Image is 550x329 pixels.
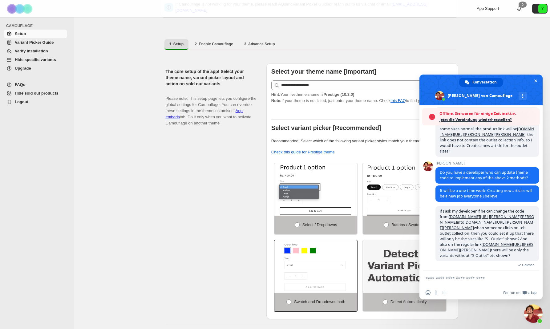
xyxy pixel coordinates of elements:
span: FAQs [15,82,25,87]
span: Upgrade [15,66,31,71]
span: 1. Setup [169,42,184,47]
div: Mehr Kanäle [519,92,527,100]
img: Detect Automatically [363,240,446,293]
span: It will be a one time work. Creating new articles will be a new job everytime I believe [440,188,532,199]
strong: Note: [271,98,281,103]
span: Offline. Sie waren für einige Zeit inaktiv. [439,111,537,117]
span: 2. Enable Camouflage [195,42,233,47]
span: Chat schließen [532,78,539,84]
a: [DOMAIN_NAME][URL][PERSON_NAME][PERSON_NAME] [440,220,533,230]
a: Upgrade [4,64,67,73]
div: 0 [519,2,527,8]
a: [DOMAIN_NAME][URL][PERSON_NAME][PERSON_NAME] [440,126,534,137]
span: Swatch and Dropdowns both [294,299,345,304]
a: Hide specific variants [4,55,67,64]
b: Select your theme name [Important] [271,68,376,75]
span: Hide sold out products [15,91,59,95]
a: [DOMAIN_NAME][URL][PERSON_NAME][PERSON_NAME] [440,214,534,225]
span: if I ask my developer if he can change the code from into when someone clicks on teh outlet colle... [440,209,534,258]
span: CAMOUFLAGE [6,23,70,28]
a: Verify Installation [4,47,67,55]
b: Select variant picker [Recommended] [271,124,381,131]
span: We run on [503,290,520,295]
span: Hide specific variants [15,57,56,62]
div: Chat schließen [524,304,543,323]
a: Hide sold out products [4,89,67,98]
a: We run onCrisp [503,290,536,295]
span: Avatar with initials Y [538,4,547,13]
span: Select / Dropdowns [302,222,337,227]
a: Logout [4,98,67,106]
span: Jetzt die Verbindung wiederherstellen? [439,117,537,123]
span: Gelesen [522,263,535,267]
span: Verify Installation [15,49,48,53]
img: Buttons / Swatches [363,163,446,216]
textarea: Verfassen Sie Ihre Nachricht… [426,276,523,281]
img: Select / Dropdowns [274,163,357,216]
button: Avatar with initials Y [532,4,548,14]
a: FAQs [4,80,67,89]
a: Variant Picker Guide [4,38,67,47]
span: Einen Emoji einfügen [426,290,431,295]
span: Konversation [472,78,497,87]
span: Detect Automatically [390,299,427,304]
h2: The core setup of the app! Select your theme name, variant picker layout and action on sold out v... [166,68,257,87]
span: Buttons / Swatches [391,222,426,227]
a: 0 [516,6,522,12]
p: Recommended: Select which of the following variant picker styles match your theme. [271,138,453,144]
a: Check this guide for Prestige theme [271,150,335,154]
img: Camouflage [5,0,36,17]
span: 3. Advance Setup [244,42,275,47]
img: Swatch and Dropdowns both [274,240,357,293]
p: Please note: This setup page lets you configure the global settings for Camouflage. You can overr... [166,89,257,126]
strong: Prestige (10.3.0) [323,92,354,97]
a: Setup [4,30,67,38]
span: Crisp [528,290,536,295]
span: App Support [477,6,499,11]
a: this FAQ [390,98,406,103]
span: Do you have a developer who can update theme code to implement any of the above 2 methods? [440,170,528,181]
strong: Hint: [271,92,281,97]
span: Your live theme's name is [271,92,354,97]
span: no that is not working. when I click on the outlet collection I just created, where the Cardigan ... [440,110,534,154]
span: Setup [15,31,26,36]
span: Variant Picker Guide [15,40,54,45]
text: Y [541,7,544,10]
span: [PERSON_NAME] [435,161,539,165]
p: If your theme is not listed, just enter your theme name. Check to find your theme name. [271,91,453,104]
a: [DOMAIN_NAME][URL][PERSON_NAME][PERSON_NAME] [440,242,533,253]
span: Logout [15,100,28,104]
div: Konversation [459,78,503,87]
